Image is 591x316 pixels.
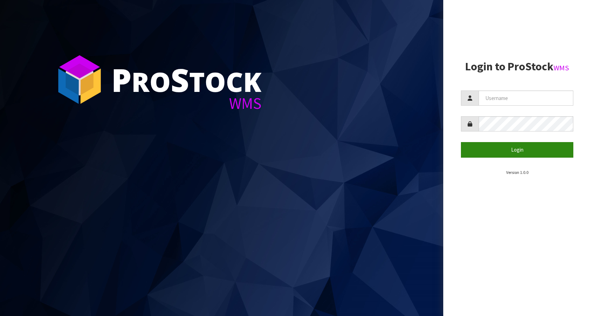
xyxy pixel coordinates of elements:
[554,63,569,72] small: WMS
[111,95,262,111] div: WMS
[461,60,573,73] h2: Login to ProStock
[461,142,573,157] button: Login
[53,53,106,106] img: ProStock Cube
[111,58,131,101] span: P
[479,90,573,106] input: Username
[171,58,189,101] span: S
[506,170,528,175] small: Version 1.0.0
[111,64,262,95] div: ro tock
